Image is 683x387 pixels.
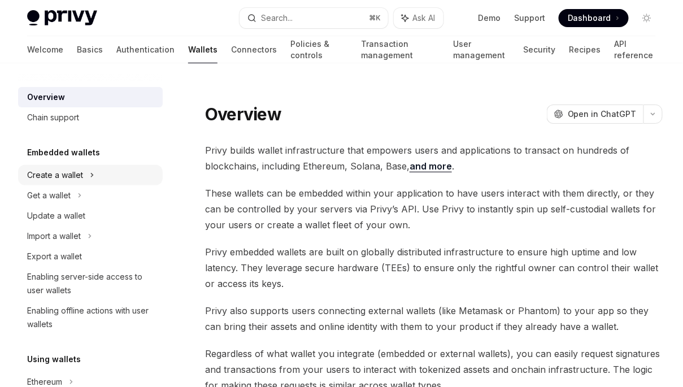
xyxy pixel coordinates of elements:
div: Enabling offline actions with user wallets [27,304,156,331]
a: Welcome [27,36,63,63]
div: Search... [261,11,293,25]
a: Enabling server-side access to user wallets [18,267,163,301]
div: Enabling server-side access to user wallets [27,270,156,297]
a: Authentication [116,36,175,63]
button: Open in ChatGPT [547,105,643,124]
h5: Using wallets [27,353,81,366]
a: Chain support [18,107,163,128]
a: Policies & controls [290,36,347,63]
div: Import a wallet [27,229,81,243]
a: Security [523,36,555,63]
div: Create a wallet [27,168,83,182]
span: Privy also supports users connecting external wallets (like Metamask or Phantom) to your app so t... [205,303,663,334]
a: Transaction management [361,36,440,63]
span: Privy builds wallet infrastructure that empowers users and applications to transact on hundreds o... [205,142,663,174]
h1: Overview [205,104,281,124]
a: Basics [77,36,103,63]
a: and more [410,160,452,172]
a: API reference [614,36,656,63]
span: Open in ChatGPT [568,108,637,120]
button: Search...⌘K [240,8,388,28]
a: Update a wallet [18,206,163,226]
a: Overview [18,87,163,107]
button: Ask AI [394,8,443,28]
span: Ask AI [413,12,436,24]
a: Wallets [188,36,217,63]
span: These wallets can be embedded within your application to have users interact with them directly, ... [205,185,663,233]
span: Privy embedded wallets are built on globally distributed infrastructure to ensure high uptime and... [205,244,663,292]
h5: Embedded wallets [27,146,100,159]
a: Connectors [231,36,277,63]
div: Overview [27,90,65,104]
div: Chain support [27,111,79,124]
div: Update a wallet [27,209,85,223]
div: Get a wallet [27,189,71,202]
a: Dashboard [559,9,629,27]
button: Toggle dark mode [638,9,656,27]
div: Export a wallet [27,250,82,263]
a: Enabling offline actions with user wallets [18,301,163,334]
span: ⌘ K [369,14,381,23]
a: Export a wallet [18,246,163,267]
span: Dashboard [568,12,611,24]
img: light logo [27,10,97,26]
a: Support [514,12,545,24]
a: Recipes [569,36,601,63]
a: Demo [478,12,501,24]
a: User management [454,36,510,63]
